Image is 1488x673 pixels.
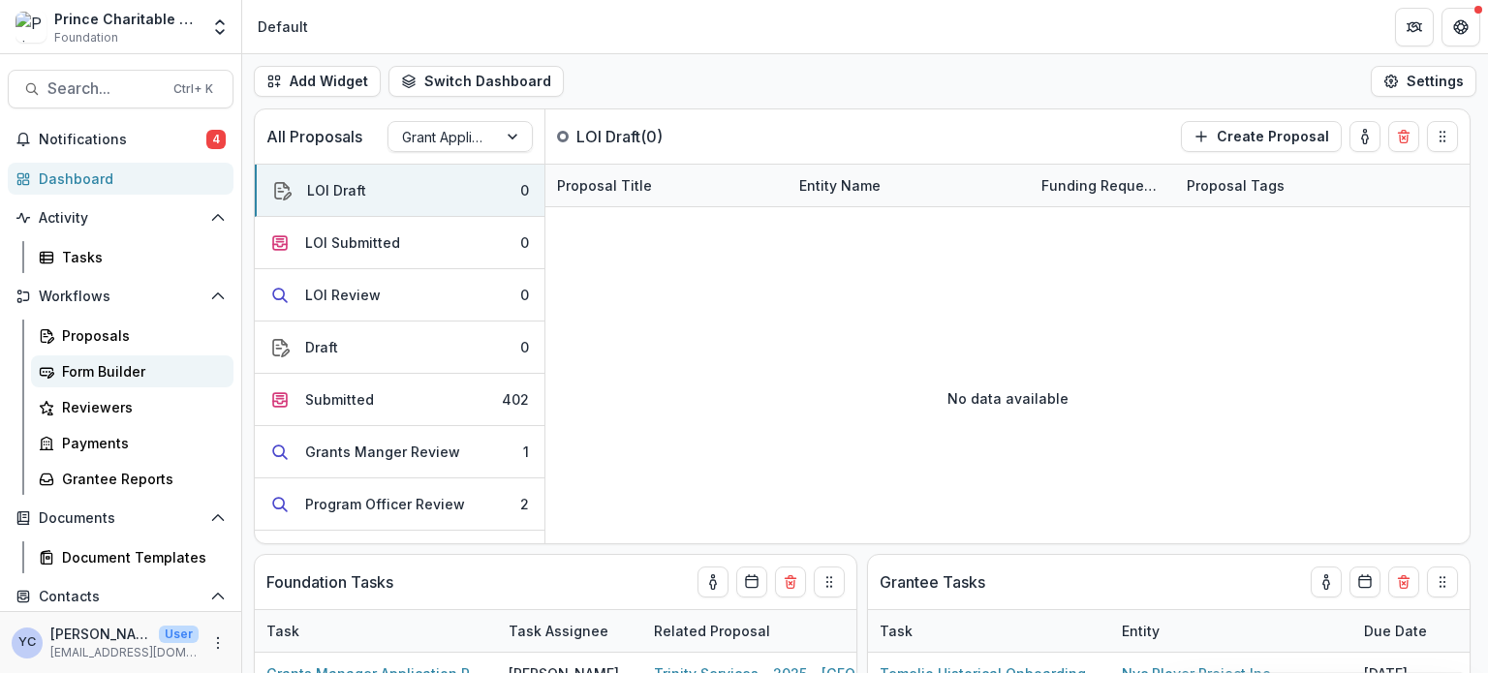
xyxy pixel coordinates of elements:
p: [PERSON_NAME] [50,624,151,644]
span: Documents [39,510,202,527]
img: Prince Charitable Trusts Sandbox [15,12,46,43]
div: Draft [305,337,338,357]
span: Contacts [39,589,202,605]
div: Entity Name [788,175,892,196]
button: Open entity switcher [206,8,233,46]
button: Calendar [736,566,767,597]
div: Task [255,610,497,652]
div: Entity [1110,610,1352,652]
button: Delete card [775,566,806,597]
span: 4 [206,130,226,149]
button: Add Widget [254,66,381,97]
div: Proposal Title [545,175,664,196]
div: Document Templates [62,547,218,567]
a: Grantee Reports [31,463,233,495]
button: Search... [8,70,233,108]
a: Proposals [31,320,233,352]
button: Open Documents [8,503,233,534]
div: Form Builder [62,361,218,382]
p: User [159,626,199,643]
div: 402 [502,389,529,410]
span: Activity [39,210,202,227]
button: Grants Manger Review1 [255,426,544,478]
span: Foundation [54,29,118,46]
div: 0 [520,180,529,200]
a: Document Templates [31,541,233,573]
p: Foundation Tasks [266,570,393,594]
div: 2 [520,494,529,514]
p: LOI Draft ( 0 ) [576,125,722,148]
button: Calendar [1349,566,1380,597]
button: toggle-assigned-to-me [697,566,728,597]
div: Proposal Title [545,165,788,206]
div: Related Proposal [642,610,884,652]
div: Prince Charitable Trusts Sandbox [54,9,199,29]
div: Task Assignee [497,610,642,652]
div: Due Date [1352,621,1439,641]
button: Drag [1427,121,1458,152]
div: Submitted [305,389,374,410]
div: Program Officer Review [305,494,465,514]
div: 0 [520,232,529,253]
span: Search... [47,79,162,98]
a: Form Builder [31,355,233,387]
a: Payments [31,427,233,459]
button: Get Help [1441,8,1480,46]
div: Task [255,621,311,641]
p: Grantee Tasks [880,570,985,594]
button: Settings [1371,66,1476,97]
nav: breadcrumb [250,13,316,41]
button: Create Proposal [1181,121,1342,152]
div: Default [258,16,308,37]
div: Tasks [62,247,218,267]
span: Notifications [39,132,206,148]
div: Grants Manger Review [305,442,460,462]
a: Reviewers [31,391,233,423]
button: Delete card [1388,121,1419,152]
div: Funding Requested [1030,175,1175,196]
button: Draft0 [255,321,544,374]
button: toggle-assigned-to-me [1311,566,1342,597]
div: 0 [520,285,529,305]
button: LOI Draft0 [255,165,544,217]
div: LOI Review [305,285,381,305]
div: Task [868,621,924,641]
div: Reviewers [62,397,218,417]
button: Open Workflows [8,281,233,312]
p: No data available [947,388,1069,409]
button: Open Activity [8,202,233,233]
div: Funding Requested [1030,165,1175,206]
button: LOI Review0 [255,269,544,321]
button: Delete card [1388,566,1419,597]
button: More [206,631,230,655]
div: Dashboard [39,168,218,189]
div: Grantee Reports [62,469,218,489]
div: Related Proposal [642,621,782,641]
button: Notifications4 [8,124,233,155]
a: Tasks [31,241,233,273]
button: Drag [814,566,845,597]
div: LOI Submitted [305,232,400,253]
div: Ctrl + K [170,78,217,100]
button: Open Contacts [8,581,233,612]
div: Proposal Tags [1175,175,1296,196]
a: Dashboard [8,163,233,195]
button: toggle-assigned-to-me [1349,121,1380,152]
div: Proposal Tags [1175,165,1417,206]
span: Workflows [39,289,202,305]
div: Proposals [62,325,218,346]
div: Payments [62,433,218,453]
p: All Proposals [266,125,362,148]
div: Yena Choi [18,636,36,649]
div: Entity Name [788,165,1030,206]
div: 1 [523,442,529,462]
div: 0 [520,337,529,357]
button: Switch Dashboard [388,66,564,97]
p: [EMAIL_ADDRESS][DOMAIN_NAME] [50,644,199,661]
